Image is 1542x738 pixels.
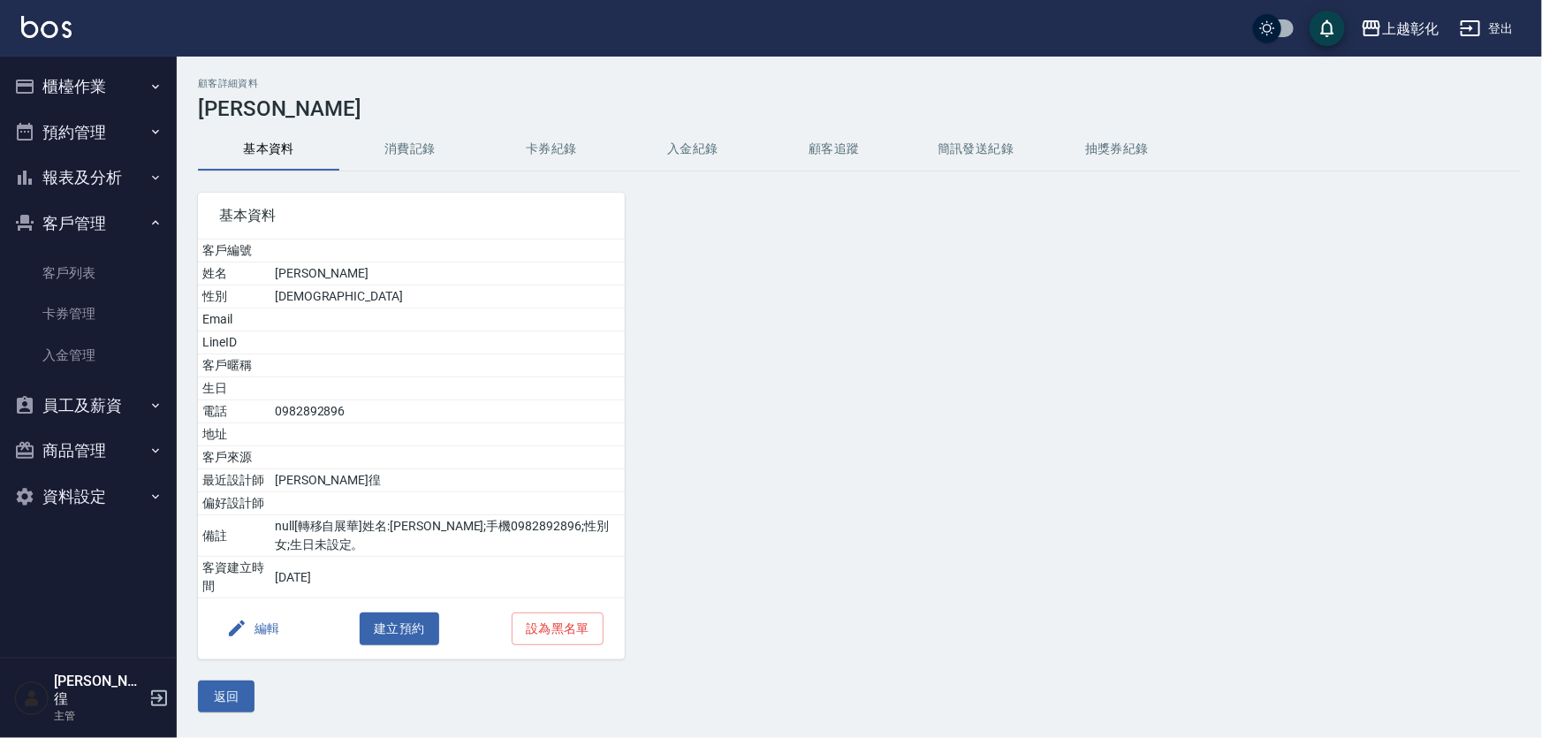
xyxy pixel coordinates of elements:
td: 性別 [198,285,270,308]
a: 客戶列表 [7,253,170,293]
td: 客戶暱稱 [198,354,270,377]
button: 簡訊發送紀錄 [905,128,1046,171]
a: 入金管理 [7,335,170,376]
span: 基本資料 [219,207,604,224]
td: 客戶編號 [198,240,270,262]
button: 編輯 [219,612,287,645]
button: 商品管理 [7,428,170,474]
td: Email [198,308,270,331]
td: 姓名 [198,262,270,285]
td: 電話 [198,400,270,423]
td: 0982892896 [270,400,625,423]
button: 上越彰化 [1354,11,1446,47]
td: [DEMOGRAPHIC_DATA] [270,285,625,308]
td: null[轉移自展華]姓名:[PERSON_NAME];手機0982892896;性別女;生日未設定。 [270,515,625,557]
button: 資料設定 [7,474,170,520]
td: 最近設計師 [198,469,270,492]
h3: [PERSON_NAME] [198,96,1521,121]
button: 基本資料 [198,128,339,171]
td: 客資建立時間 [198,557,270,598]
button: 設為黑名單 [512,612,604,645]
td: [DATE] [270,557,625,598]
button: 消費記錄 [339,128,481,171]
td: 生日 [198,377,270,400]
button: 抽獎券紀錄 [1046,128,1188,171]
img: Person [14,681,49,716]
button: 預約管理 [7,110,170,156]
button: 入金紀錄 [622,128,763,171]
a: 卡券管理 [7,293,170,334]
button: 卡券紀錄 [481,128,622,171]
td: [PERSON_NAME]徨 [270,469,625,492]
h2: 顧客詳細資料 [198,78,1521,89]
button: 櫃檯作業 [7,64,170,110]
p: 主管 [54,708,144,724]
img: Logo [21,16,72,38]
td: 偏好設計師 [198,492,270,515]
button: 登出 [1453,12,1521,45]
button: 報表及分析 [7,155,170,201]
button: save [1310,11,1345,46]
td: LineID [198,331,270,354]
button: 返回 [198,681,254,713]
button: 顧客追蹤 [763,128,905,171]
button: 員工及薪資 [7,383,170,429]
td: 地址 [198,423,270,446]
td: 客戶來源 [198,446,270,469]
div: 上越彰化 [1382,18,1439,40]
td: [PERSON_NAME] [270,262,625,285]
h5: [PERSON_NAME]徨 [54,673,144,708]
button: 客戶管理 [7,201,170,247]
button: 建立預約 [360,612,439,645]
td: 備註 [198,515,270,557]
